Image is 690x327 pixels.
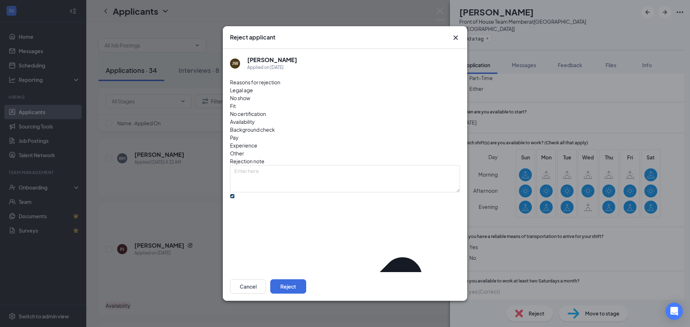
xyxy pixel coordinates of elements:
div: Open Intercom Messenger [666,303,683,320]
span: Rejection note [230,158,264,164]
span: No certification [230,110,266,118]
div: JW [232,60,238,66]
span: Reasons for rejection [230,79,280,85]
span: Legal age [230,86,253,94]
span: Background check [230,126,275,134]
span: Fit [230,102,236,110]
svg: Cross [451,33,460,42]
span: Availability [230,118,255,126]
h3: Reject applicant [230,33,275,41]
button: Close [451,33,460,42]
button: Cancel [230,279,266,294]
span: Pay [230,134,239,141]
span: Other [230,149,244,157]
span: Experience [230,141,257,149]
div: Applied on [DATE] [247,64,297,71]
h5: [PERSON_NAME] [247,56,297,64]
button: Reject [270,279,306,294]
span: No show [230,94,250,102]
